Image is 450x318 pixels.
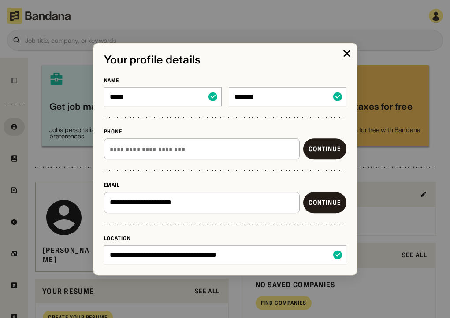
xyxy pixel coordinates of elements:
[309,146,341,152] div: Continue
[104,128,346,135] div: Phone
[104,54,346,67] div: Your profile details
[104,181,346,189] div: Email
[309,200,341,206] div: Continue
[104,235,346,242] div: Location
[104,77,346,84] div: Name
